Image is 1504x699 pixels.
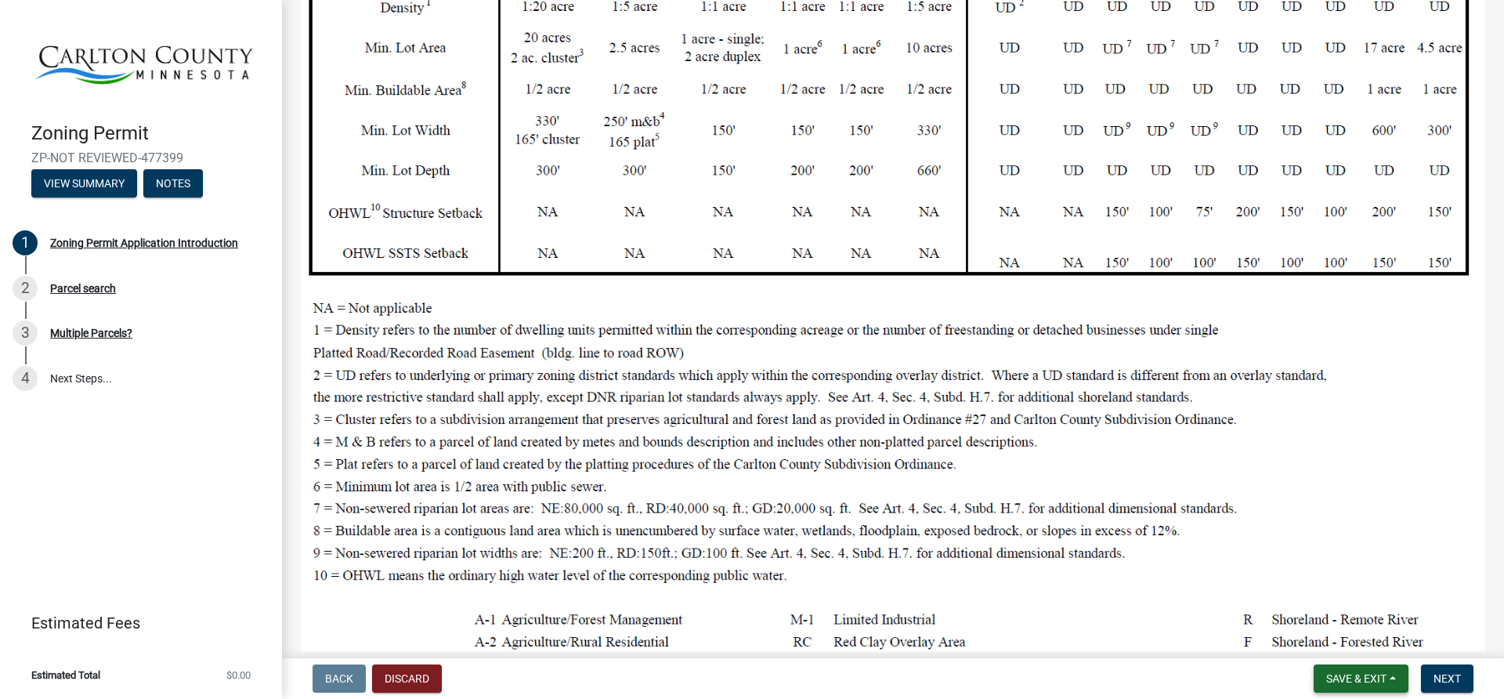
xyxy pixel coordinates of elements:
a: Estimated Fees [13,607,257,639]
div: 2 [13,276,38,301]
div: Multiple Parcels? [50,328,132,339]
button: Save & Exit [1314,665,1408,693]
div: Zoning Permit Application Introduction [50,237,238,248]
wm-modal-confirm: Notes [143,179,203,191]
button: View Summary [31,169,137,197]
button: Back [313,665,366,693]
img: Carlton County, Minnesota [31,16,257,106]
wm-modal-confirm: Summary [31,179,137,191]
h4: Zoning Permit [31,122,269,145]
span: Estimated Total [31,670,100,680]
span: Save & Exit [1326,672,1386,685]
span: ZP-NOT REVIEWED-477399 [31,150,251,165]
button: Notes [143,169,203,197]
span: Back [325,672,353,685]
button: Discard [372,665,442,693]
div: 1 [13,230,38,255]
span: $0.00 [226,670,251,680]
div: 3 [13,321,38,346]
span: Next [1433,672,1461,685]
div: Parcel search [50,283,116,294]
div: 4 [13,366,38,391]
button: Next [1421,665,1473,693]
